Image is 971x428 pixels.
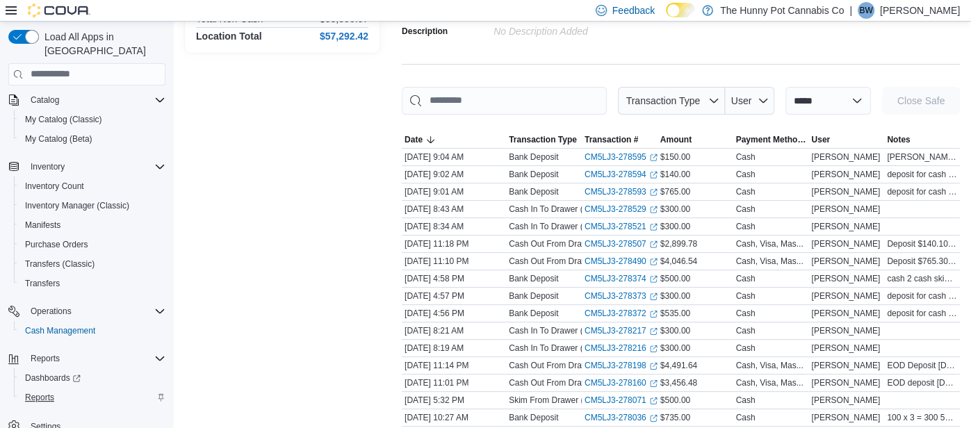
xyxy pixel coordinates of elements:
svg: External link [649,310,658,318]
span: $150.00 [660,151,690,163]
svg: External link [649,379,658,388]
button: Inventory Manager (Classic) [14,196,171,215]
svg: External link [649,275,658,283]
span: [PERSON_NAME] [811,256,880,267]
a: CM5LJ3-278593External link [585,186,658,197]
span: Reports [25,392,54,403]
button: Cash Management [14,321,171,340]
span: Reports [19,389,165,406]
span: My Catalog (Classic) [19,111,165,128]
a: Inventory Count [19,178,90,195]
span: Inventory Manager (Classic) [25,200,129,211]
div: Cash [735,221,755,232]
svg: External link [649,414,658,422]
div: Cash, Visa, Mas... [735,256,803,267]
a: CM5LJ3-278507External link [585,238,658,249]
span: My Catalog (Classic) [25,114,102,125]
p: Cash Out From Drawer (Drawer 1) [509,256,637,267]
div: [DATE] 5:32 PM [402,392,506,409]
p: Bank Deposit [509,308,558,319]
div: [DATE] 9:01 AM [402,183,506,200]
span: [PERSON_NAME] [811,221,880,232]
a: My Catalog (Beta) [19,131,98,147]
span: $300.00 [660,290,690,302]
svg: External link [649,223,658,231]
button: Purchase Orders [14,235,171,254]
button: Inventory [3,157,171,176]
button: Catalog [3,90,171,110]
div: Cash, Visa, Mas... [735,377,803,388]
button: Transfers [14,274,171,293]
span: Inventory Manager (Classic) [19,197,165,214]
span: EOD deposit [DATE] cash 1 $837.10 [PERSON_NAME] came [PERSON_NAME][MEDICAL_DATA] [887,377,957,388]
span: [PERSON_NAME] [811,395,880,406]
div: [DATE] 8:43 AM [402,201,506,217]
button: Catalog [25,92,65,108]
span: Cash Management [19,322,165,339]
input: Dark Mode [666,3,695,17]
button: User [808,131,884,148]
span: [PERSON_NAME] [811,377,880,388]
span: Deposit $140.10 [PERSON_NAME] [PERSON_NAME] [887,238,957,249]
span: deposit for cash 1 4 x $100 4 x $50 8 x $20 1 x $5 [887,186,957,197]
div: [DATE] 11:01 PM [402,374,506,391]
span: Catalog [31,94,59,106]
p: Cash In To Drawer (Drawer 2) [509,221,619,232]
span: $300.00 [660,325,690,336]
div: [DATE] 11:18 PM [402,236,506,252]
span: Operations [31,306,72,317]
button: User [725,87,774,115]
p: Bank Deposit [509,151,558,163]
a: CM5LJ3-278521External link [585,221,658,232]
h4: $57,292.42 [320,31,368,42]
span: Dashboards [19,370,165,386]
div: [DATE] 4:58 PM [402,270,506,287]
p: Bank Deposit [509,186,558,197]
button: Reports [14,388,171,407]
span: Reports [25,350,165,367]
svg: External link [649,154,658,162]
a: CM5LJ3-278217External link [585,325,658,336]
span: [PERSON_NAME] [811,325,880,336]
div: Cash [735,273,755,284]
img: Cova [28,3,90,17]
p: Bank Deposit [509,169,558,180]
p: The Hunny Pot Cannabis Co [720,2,844,19]
button: Operations [3,302,171,321]
span: [PERSON_NAME] [811,273,880,284]
button: Date [402,131,506,148]
a: CM5LJ3-278374External link [585,273,658,284]
span: [PERSON_NAME] [811,151,880,163]
a: My Catalog (Classic) [19,111,108,128]
span: $300.00 [660,204,690,215]
p: Cash In To Drawer (Drawer 1) [509,204,619,215]
p: Cash Out From Drawer (Drawer 2) [509,360,637,371]
a: Manifests [19,217,66,233]
div: Cash [735,186,755,197]
button: Operations [25,303,77,320]
span: [PERSON_NAME] [811,186,880,197]
a: Dashboards [19,370,86,386]
span: [PERSON_NAME] cash 1 x $100 1 x $50 [887,151,957,163]
span: [PERSON_NAME] [811,343,880,354]
span: [PERSON_NAME] [811,238,880,249]
p: Cash In To Drawer (Drawer 2) [509,343,619,354]
button: Transaction Type [618,87,725,115]
p: Bank Deposit [509,412,558,423]
span: Transaction Type [626,95,700,106]
svg: External link [649,240,658,249]
span: Date [405,134,423,145]
span: $3,456.48 [660,377,697,388]
a: Purchase Orders [19,236,94,253]
span: Load All Apps in [GEOGRAPHIC_DATA] [39,30,165,58]
span: $735.00 [660,412,690,423]
span: Manifests [19,217,165,233]
a: CM5LJ3-278373External link [585,290,658,302]
span: deposit for cash 2 1 x $50 4 x $20 1 x $10 [887,169,957,180]
span: My Catalog (Beta) [25,133,92,145]
span: $500.00 [660,273,690,284]
span: User [731,95,752,106]
span: 100 x 3 = 300 50 x 4 = 200 20 x 11 = 220 10 x 1 = 10 5 x 1 = 5 EOD Deposit of [DATE] CBS [887,412,957,423]
span: $4,046.54 [660,256,697,267]
div: Cash [735,290,755,302]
